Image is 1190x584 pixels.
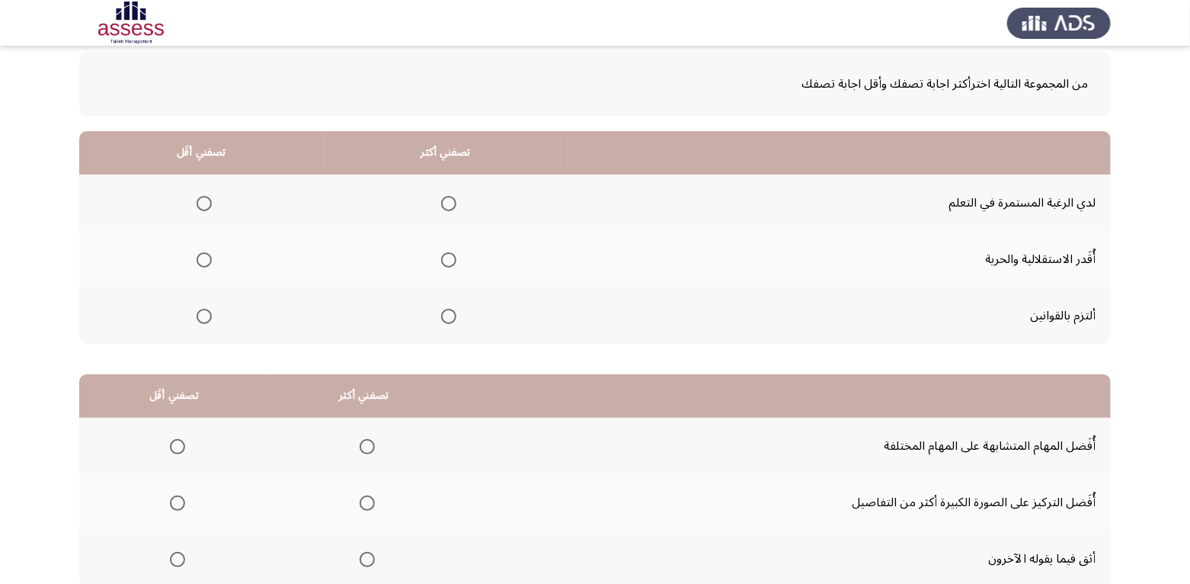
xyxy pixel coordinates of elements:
[164,546,185,572] mat-radio-group: Select an option
[353,546,375,572] mat-radio-group: Select an option
[79,2,183,44] img: Assessment logo of OCM R1 ASSESS
[459,474,1111,531] td: أُفَضل التركيز على الصورة الكبيرة أكثر من التفاصيل
[459,418,1111,474] td: أُفَضل المهام المتشابهة على المهام المختلفة
[269,374,459,418] th: تصفني أكثر
[568,287,1111,344] td: ألتزم بالقوانين
[435,303,456,329] mat-radio-group: Select an option
[79,131,324,175] th: تصفني أقَل
[190,246,212,272] mat-radio-group: Select an option
[164,433,185,459] mat-radio-group: Select an option
[102,71,1088,97] span: من المجموعة التالية اخترأكثر اجابة تصفك وأقل اجابة تصفك
[79,374,269,418] th: تصفني أقَل
[353,489,375,515] mat-radio-group: Select an option
[190,303,212,329] mat-radio-group: Select an option
[324,131,568,175] th: تصفني أكثر
[1007,2,1111,44] img: Assess Talent Management logo
[164,489,185,515] mat-radio-group: Select an option
[568,231,1111,287] td: أُقَدر الاستقلالية والحرية
[568,175,1111,231] td: لدي الرغبة المستمرة في التعلم
[435,190,456,216] mat-radio-group: Select an option
[353,433,375,459] mat-radio-group: Select an option
[435,246,456,272] mat-radio-group: Select an option
[190,190,212,216] mat-radio-group: Select an option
